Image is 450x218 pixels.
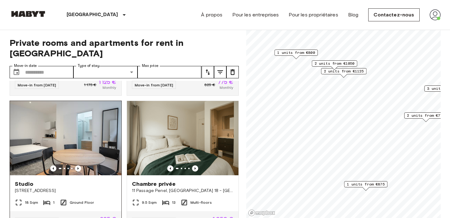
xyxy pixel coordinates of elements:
span: 2 units from €1125 [324,68,364,74]
span: 18 Sqm [25,200,38,205]
a: À propos [201,11,222,19]
span: 1 units from €875 [347,181,385,187]
button: Choose date [10,66,23,78]
label: Move-in date [14,63,37,68]
span: Monthly [103,85,116,90]
span: Move-in from [DATE] [18,83,56,87]
span: Studio [15,180,34,188]
p: [GEOGRAPHIC_DATA] [67,11,118,19]
span: 9.5 Sqm [142,200,157,205]
span: Private rooms and apartments for rent in [GEOGRAPHIC_DATA] [10,37,239,59]
img: Marketing picture of unit FR-18-004-002-01 [10,101,121,175]
img: Habyt [10,11,47,17]
div: Map marker [312,60,357,70]
span: 13 [172,200,176,205]
button: Previous image [50,165,56,172]
span: 2 units from €775 [407,113,445,118]
a: Mapbox logo [248,209,275,216]
div: Map marker [344,181,387,191]
img: avatar [430,9,441,20]
div: Map marker [404,112,448,122]
span: Chambre privée [132,180,176,188]
span: 1 [53,200,55,205]
a: Pour les propriétaires [289,11,338,19]
div: Map marker [274,50,318,59]
button: tune [226,66,239,78]
div: Map marker [321,68,366,78]
span: 775 € [218,79,234,85]
a: Contactez-nous [368,8,419,21]
img: Marketing picture of unit FR-18-011-001-008 [127,101,238,175]
button: Previous image [75,165,81,172]
span: 1 175 € [84,82,96,88]
span: Monthly [220,85,233,90]
span: 11 Passage Penel, [GEOGRAPHIC_DATA] 18 - [GEOGRAPHIC_DATA] [132,188,234,194]
label: Max price [142,63,159,68]
button: Previous image [192,165,198,172]
span: 1 125 € [99,79,116,85]
button: Previous image [167,165,173,172]
label: Type of stay [78,63,99,68]
span: [STREET_ADDRESS] [15,188,116,194]
span: Multi-floors [190,200,212,205]
span: 2 units from €1050 [314,61,354,66]
a: Blog [348,11,359,19]
span: Ground Floor [70,200,94,205]
button: tune [202,66,214,78]
span: Move-in from [DATE] [135,83,173,87]
a: Pour les entreprises [232,11,279,19]
button: tune [214,66,226,78]
span: 825 € [204,82,215,88]
span: 1 units from €800 [277,50,315,55]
